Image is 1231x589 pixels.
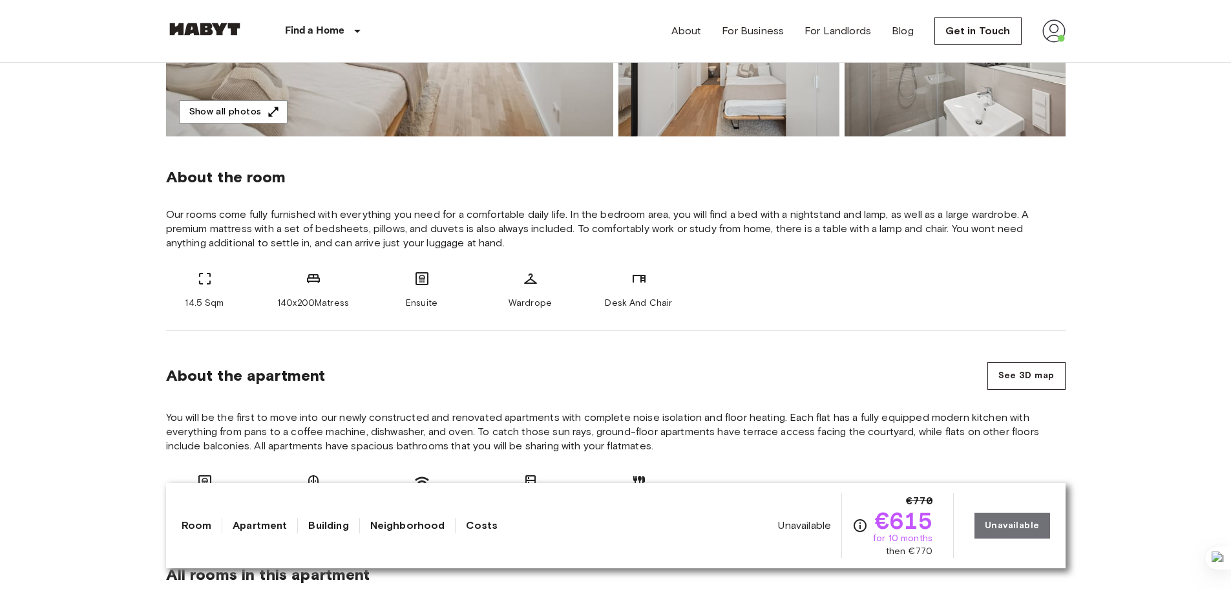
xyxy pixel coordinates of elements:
[308,518,348,533] a: Building
[370,518,445,533] a: Neighborhood
[166,366,326,385] span: About the apartment
[185,297,224,310] span: 14.5 Sqm
[671,23,702,39] a: About
[179,100,288,124] button: Show all photos
[722,23,784,39] a: For Business
[778,519,831,533] span: Unavailable
[166,565,1066,584] span: All rooms in this apartment
[509,297,552,310] span: Wardrope
[906,493,932,509] span: €770
[182,518,212,533] a: Room
[875,509,932,532] span: €615
[873,532,932,545] span: for 10 months
[166,208,1066,250] span: Our rooms come fully furnished with everything you need for a comfortable daily life. In the bedr...
[1042,19,1066,43] img: avatar
[987,362,1066,390] button: See 3D map
[233,518,287,533] a: Apartment
[285,23,345,39] p: Find a Home
[166,167,1066,187] span: About the room
[466,518,498,533] a: Costs
[852,518,868,533] svg: Check cost overview for full price breakdown. Please note that discounts apply to new joiners onl...
[166,23,244,36] img: Habyt
[934,17,1022,45] a: Get in Touch
[166,411,1066,453] span: You will be the first to move into our newly constructed and renovated apartments with complete n...
[892,23,914,39] a: Blog
[805,23,871,39] a: For Landlords
[277,297,349,310] span: 140x200Matress
[886,545,932,558] span: then €770
[406,297,437,310] span: Ensuite
[605,297,672,310] span: Desk And Chair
